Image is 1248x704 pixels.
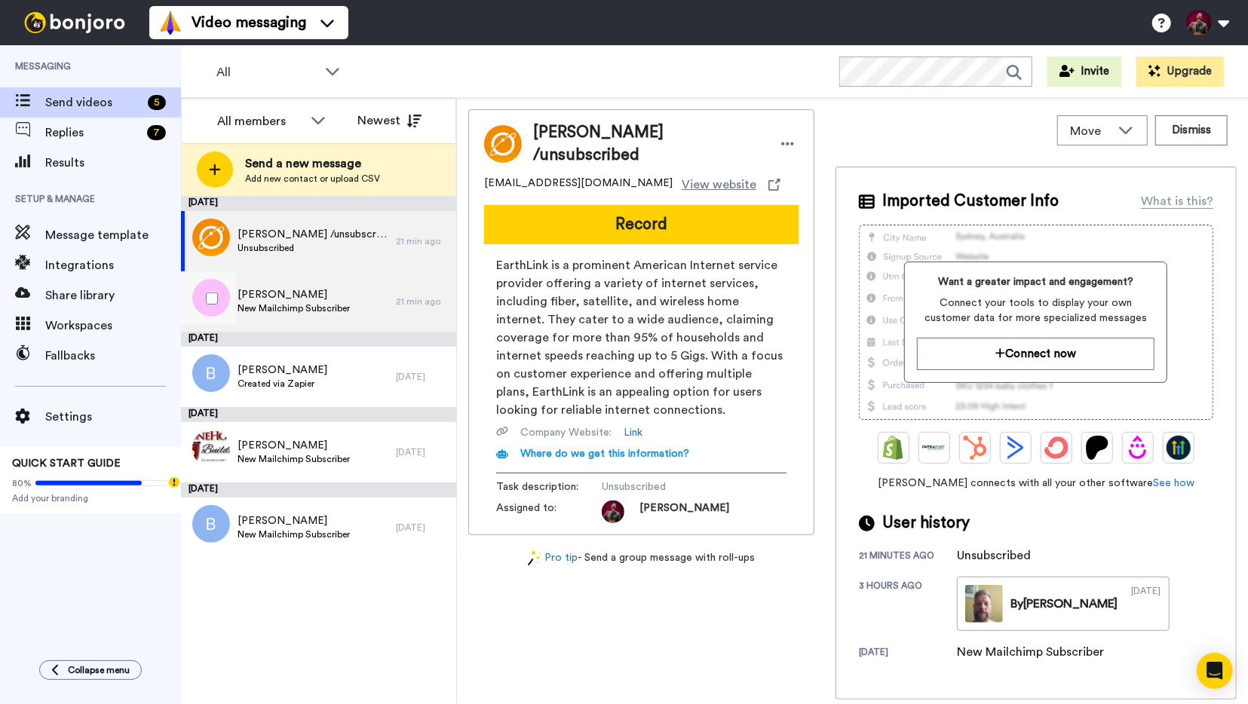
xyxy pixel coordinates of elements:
[624,425,642,440] a: Link
[1136,57,1224,87] button: Upgrade
[882,512,970,534] span: User history
[484,176,673,194] span: [EMAIL_ADDRESS][DOMAIN_NAME]
[602,479,745,494] span: Unsubscribed
[181,196,456,211] div: [DATE]
[217,112,303,130] div: All members
[882,190,1059,213] span: Imported Customer Info
[963,436,987,460] img: Hubspot
[238,363,327,378] span: [PERSON_NAME]
[45,93,142,112] span: Send videos
[12,458,121,469] span: QUICK START GUIDE
[396,522,449,534] div: [DATE]
[396,446,449,458] div: [DATE]
[238,227,388,242] span: [PERSON_NAME] /unsubscribed
[192,505,230,543] img: b.png
[1044,436,1069,460] img: ConvertKit
[181,332,456,347] div: [DATE]
[957,643,1104,661] div: New Mailchimp Subscriber
[957,577,1170,631] a: By[PERSON_NAME][DATE]
[245,155,380,173] span: Send a new message
[496,479,602,494] span: Task description :
[1004,436,1028,460] img: ActiveCampaign
[859,549,957,565] div: 21 minutes ago
[1010,595,1118,613] div: By [PERSON_NAME]
[1126,436,1150,460] img: Drip
[68,664,130,676] span: Collapse menu
[12,477,32,489] span: 80%
[468,550,814,566] div: - Send a group message with roll-ups
[238,242,388,254] span: Unsubscribed
[1141,192,1213,210] div: What is this?
[528,550,578,566] a: Pro tip
[1047,57,1121,87] button: Invite
[859,580,957,631] div: 3 hours ago
[682,176,780,194] a: View website
[528,550,541,566] img: magic-wand.svg
[192,430,230,467] img: 28e523c8-c82f-45a7-b60c-280c8bf0ad90.jpg
[167,476,181,489] div: Tooltip anchor
[12,492,169,504] span: Add your branding
[1197,653,1233,689] div: Open Intercom Messenger
[18,12,131,33] img: bj-logo-header-white.svg
[45,286,181,305] span: Share library
[859,476,1213,491] span: [PERSON_NAME] connects with all your other software
[238,513,350,528] span: [PERSON_NAME]
[39,660,142,680] button: Collapse menu
[192,219,230,256] img: e24d234b-06d1-4822-b315-e20e3237ef1d.jpg
[484,205,799,244] button: Record
[496,500,602,523] span: Assigned to:
[147,125,166,140] div: 7
[922,436,946,460] img: Ontraport
[533,121,762,167] span: [PERSON_NAME] /unsubscribed
[602,500,624,523] img: d923b0b4-c548-4750-9d5e-73e83e3289c6-1756157360.jpg
[682,176,756,194] span: View website
[520,448,689,459] span: Where do we get this information?
[917,338,1154,370] button: Connect now
[45,347,181,365] span: Fallbacks
[396,235,449,247] div: 21 min ago
[245,173,380,185] span: Add new contact or upload CSV
[496,256,787,419] span: EarthLink is a prominent American Internet service provider offering a variety of internet servic...
[882,436,906,460] img: Shopify
[192,354,230,392] img: b.png
[181,482,456,497] div: [DATE]
[965,585,1003,623] img: 4fdbb8ea-5a53-449c-b896-22fe3ba82494-thumb.jpg
[45,408,181,426] span: Settings
[396,371,449,383] div: [DATE]
[181,407,456,422] div: [DATE]
[1070,122,1111,140] span: Move
[520,425,612,440] span: Company Website :
[238,287,350,302] span: [PERSON_NAME]
[45,256,181,274] span: Integrations
[1085,436,1109,460] img: Patreon
[238,302,350,314] span: New Mailchimp Subscriber
[45,226,181,244] span: Message template
[917,295,1154,326] span: Connect your tools to display your own customer data for more specialized messages
[639,500,729,523] span: [PERSON_NAME]
[238,453,350,465] span: New Mailchimp Subscriber
[148,95,166,110] div: 5
[45,317,181,335] span: Workspaces
[1153,478,1194,488] a: See how
[396,295,449,308] div: 21 min ago
[216,63,317,81] span: All
[158,11,182,35] img: vm-color.svg
[1155,115,1228,145] button: Dismiss
[917,274,1154,289] span: Want a greater impact and engagement?
[238,378,327,390] span: Created via Zapier
[346,106,433,136] button: Newest
[238,438,350,453] span: [PERSON_NAME]
[192,12,306,33] span: Video messaging
[859,646,957,661] div: [DATE]
[1132,585,1161,623] div: [DATE]
[957,546,1032,565] div: Unsubscribed
[1167,436,1191,460] img: GoHighLevel
[238,528,350,540] span: New Mailchimp Subscriber
[484,125,522,163] img: Image of Tami /unsubscribed
[45,154,181,172] span: Results
[45,124,141,142] span: Replies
